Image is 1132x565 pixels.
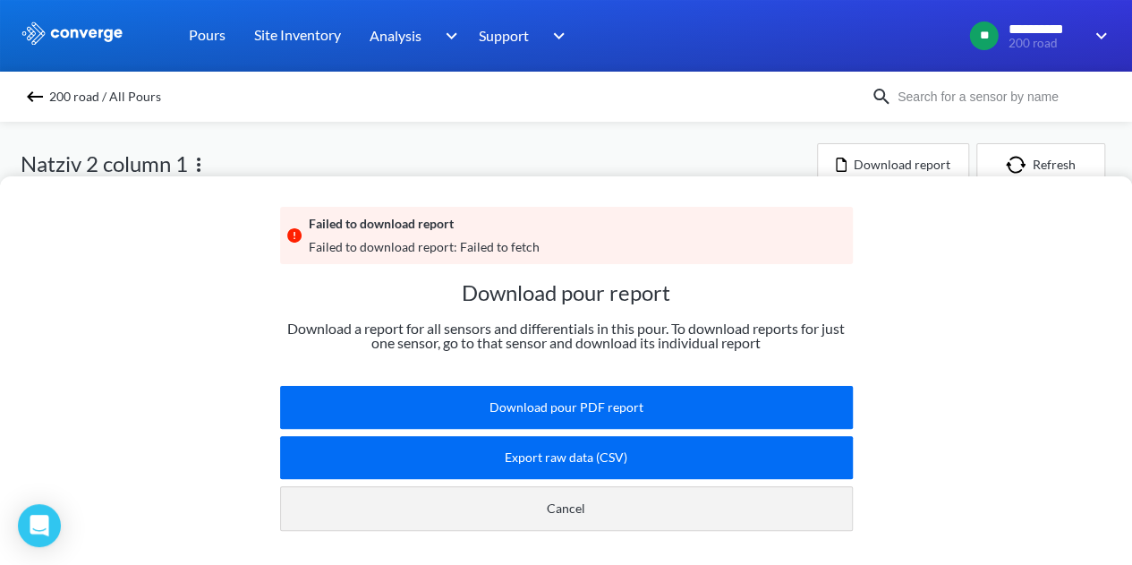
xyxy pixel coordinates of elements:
p: Download a report for all sensors and differentials in this pour. To download reports for just on... [280,321,853,350]
img: logo_ewhite.svg [21,21,124,45]
span: Support [479,24,529,47]
span: Analysis [370,24,421,47]
input: Search for a sensor by name [892,87,1109,107]
img: backspace.svg [24,86,46,107]
img: icon-search.svg [871,86,892,107]
span: 200 road [1009,37,1084,50]
img: downArrow.svg [541,25,570,47]
button: Export raw data (CSV) [280,436,853,479]
div: Failed to download report [309,214,540,234]
img: downArrow.svg [433,25,462,47]
div: Failed to download report: Failed to fetch [309,237,540,257]
button: Cancel [280,486,853,531]
img: downArrow.svg [1084,25,1112,47]
span: 200 road / All Pours [49,84,161,109]
button: Download pour PDF report [280,386,853,429]
div: Open Intercom Messenger [18,504,61,547]
h1: Download pour report [280,278,853,307]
